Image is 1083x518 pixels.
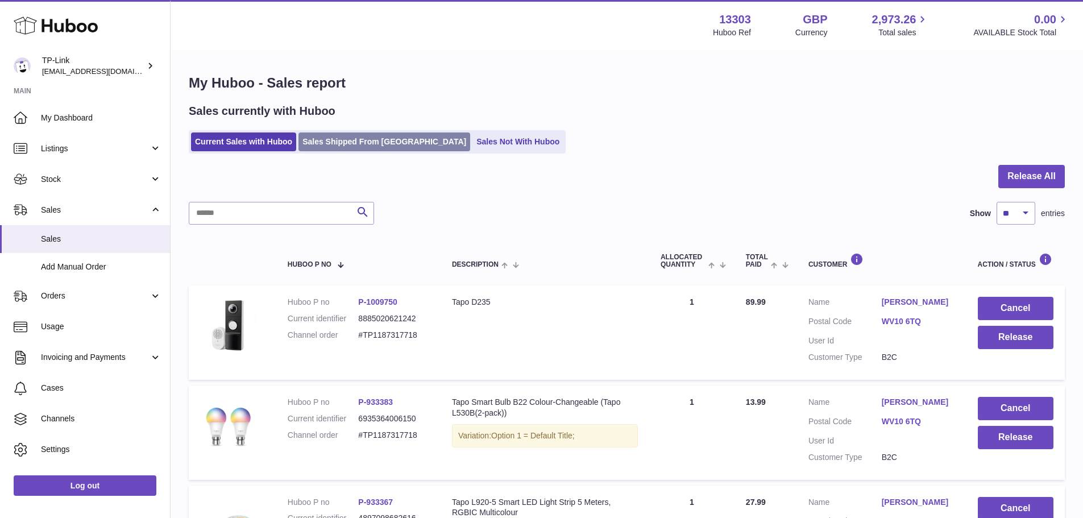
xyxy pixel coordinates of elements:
dd: B2C [882,352,955,363]
dd: B2C [882,452,955,463]
span: Orders [41,291,150,301]
span: Cases [41,383,161,393]
a: [PERSON_NAME] [882,497,955,508]
a: WV10 6TQ [882,416,955,427]
a: P-933367 [358,498,393,507]
a: 0.00 AVAILABLE Stock Total [973,12,1069,38]
span: Stock [41,174,150,185]
a: [PERSON_NAME] [882,397,955,408]
dt: Huboo P no [288,497,359,508]
a: P-1009750 [358,297,397,306]
dt: Customer Type [808,452,882,463]
dt: Channel order [288,330,359,341]
dt: Postal Code [808,316,882,330]
div: Variation: [452,424,638,447]
div: Tapo Smart Bulb B22 Colour-Changeable (Tapo L530B(2-pack)) [452,397,638,418]
div: Customer [808,253,955,268]
a: P-933383 [358,397,393,407]
span: Settings [41,444,161,455]
div: Action / Status [978,253,1053,268]
a: 2,973.26 Total sales [872,12,930,38]
button: Release [978,426,1053,449]
img: L530B-overview_large_1612269390092r.jpg [200,397,257,454]
button: Cancel [978,397,1053,420]
dt: Huboo P no [288,397,359,408]
dd: 6935364006150 [358,413,429,424]
span: Sales [41,205,150,216]
strong: GBP [803,12,827,27]
span: 27.99 [746,498,766,507]
span: Usage [41,321,161,332]
span: 13.99 [746,397,766,407]
dt: Current identifier [288,413,359,424]
img: 133031727278049.jpg [200,297,257,354]
span: AVAILABLE Stock Total [973,27,1069,38]
div: Huboo Ref [713,27,751,38]
a: WV10 6TQ [882,316,955,327]
label: Show [970,208,991,219]
dt: Huboo P no [288,297,359,308]
button: Release All [998,165,1065,188]
dd: #TP1187317718 [358,430,429,441]
span: entries [1041,208,1065,219]
a: Log out [14,475,156,496]
dd: #TP1187317718 [358,330,429,341]
dt: Customer Type [808,352,882,363]
dt: Current identifier [288,313,359,324]
span: Sales [41,234,161,245]
div: Tapo D235 [452,297,638,308]
dt: Name [808,297,882,310]
h2: Sales currently with Huboo [189,103,335,119]
span: Huboo P no [288,261,331,268]
span: Total paid [746,254,768,268]
dt: User Id [808,335,882,346]
span: Total sales [878,27,929,38]
dt: Name [808,497,882,511]
div: TP-Link [42,55,144,77]
a: Sales Not With Huboo [472,132,563,151]
dt: Postal Code [808,416,882,430]
button: Release [978,326,1053,349]
span: [EMAIL_ADDRESS][DOMAIN_NAME] [42,67,167,76]
img: internalAdmin-13303@internal.huboo.com [14,57,31,74]
span: Option 1 = Default Title; [491,431,575,440]
button: Cancel [978,297,1053,320]
span: Description [452,261,499,268]
span: 0.00 [1034,12,1056,27]
dt: Channel order [288,430,359,441]
span: Listings [41,143,150,154]
dd: 8885020621242 [358,313,429,324]
div: Currency [795,27,828,38]
a: [PERSON_NAME] [882,297,955,308]
span: ALLOCATED Quantity [661,254,706,268]
span: My Dashboard [41,113,161,123]
strong: 13303 [719,12,751,27]
h1: My Huboo - Sales report [189,74,1065,92]
td: 1 [649,386,735,480]
dt: Name [808,397,882,411]
span: 89.99 [746,297,766,306]
td: 1 [649,285,735,380]
span: Invoicing and Payments [41,352,150,363]
a: Sales Shipped From [GEOGRAPHIC_DATA] [298,132,470,151]
span: Add Manual Order [41,262,161,272]
span: 2,973.26 [872,12,916,27]
dt: User Id [808,436,882,446]
span: Channels [41,413,161,424]
a: Current Sales with Huboo [191,132,296,151]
